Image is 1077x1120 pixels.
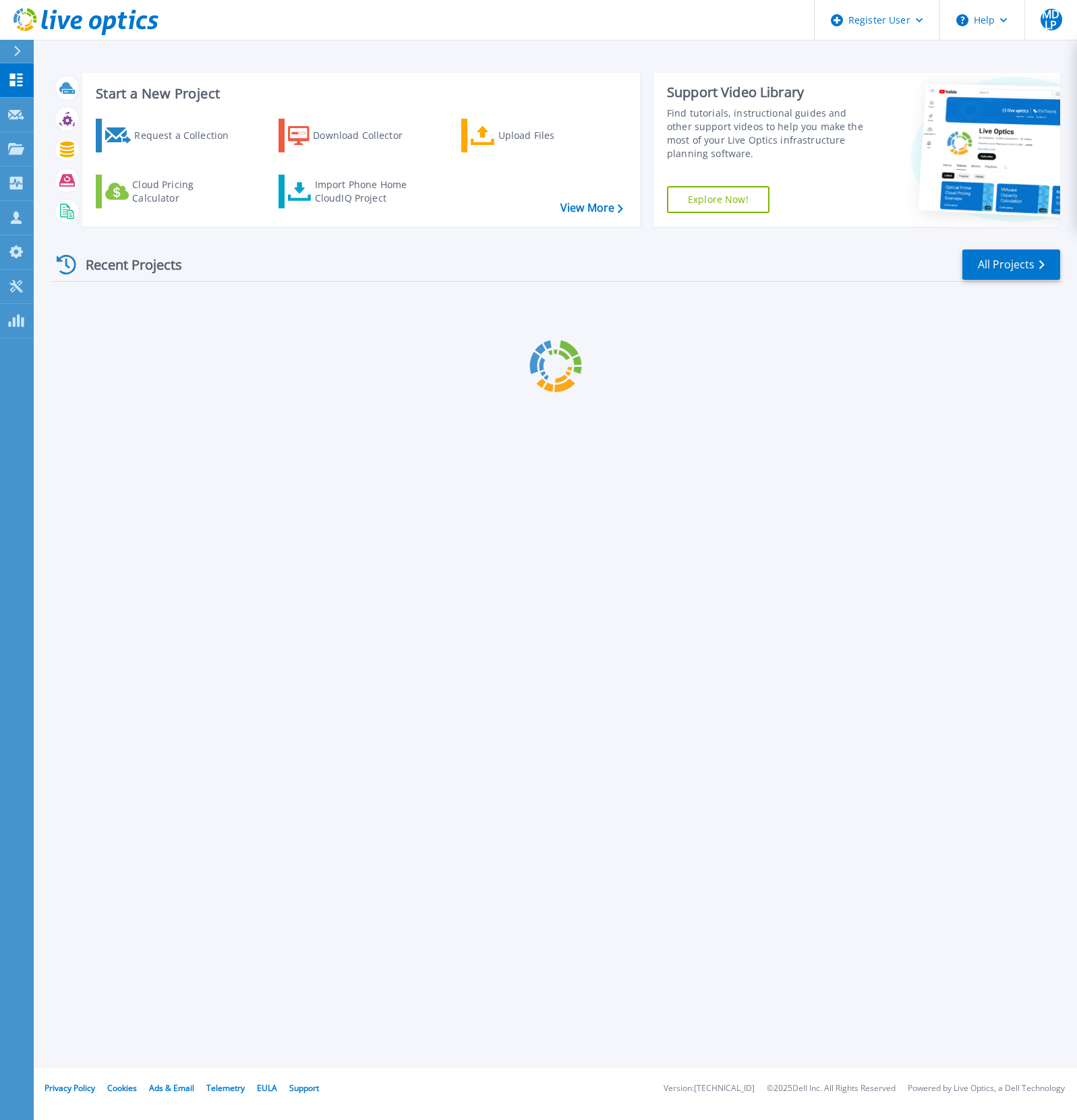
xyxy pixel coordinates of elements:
[96,86,622,101] h3: Start a New Project
[664,1084,755,1093] li: Version: [TECHNICAL_ID]
[767,1084,896,1093] li: © 2025 Dell Inc. All Rights Reserved
[313,122,421,149] div: Download Collector
[315,178,420,205] div: Import Phone Home CloudIQ Project
[257,1082,277,1094] a: EULA
[498,122,606,149] div: Upload Files
[96,175,246,208] a: Cloud Pricing Calculator
[667,186,769,213] a: Explore Now!
[134,122,242,149] div: Request a Collection
[461,119,612,152] a: Upload Files
[132,178,240,205] div: Cloud Pricing Calculator
[96,119,246,152] a: Request a Collection
[52,248,200,281] div: Recent Projects
[45,1082,95,1094] a: Privacy Policy
[279,119,429,152] a: Download Collector
[908,1084,1065,1093] li: Powered by Live Optics, a Dell Technology
[667,84,872,101] div: Support Video Library
[206,1082,245,1094] a: Telemetry
[149,1082,194,1094] a: Ads & Email
[107,1082,137,1094] a: Cookies
[667,107,872,160] div: Find tutorials, instructional guides and other support videos to help you make the most of your L...
[1041,9,1062,30] span: MDLP
[560,202,623,214] a: View More
[962,249,1060,280] a: All Projects
[289,1082,319,1094] a: Support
